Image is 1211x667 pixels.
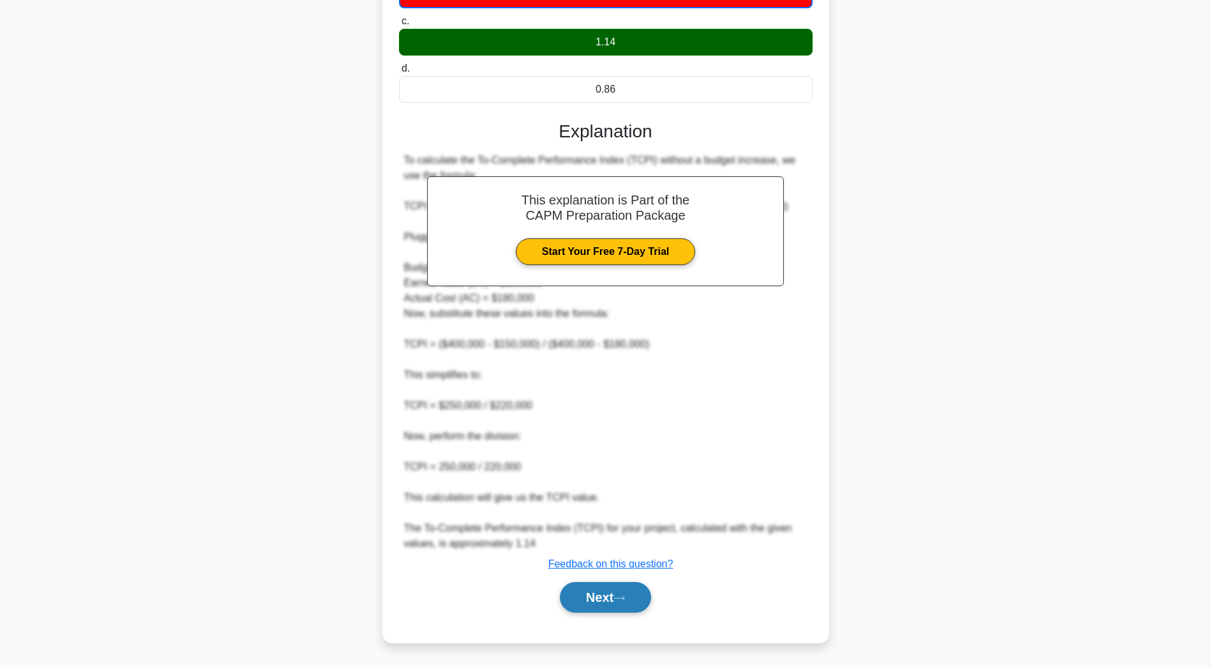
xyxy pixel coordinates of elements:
span: c. [402,15,409,26]
a: Start Your Free 7-Day Trial [516,238,695,265]
h3: Explanation [407,121,805,142]
button: Next [560,582,651,613]
a: Feedback on this question? [548,558,673,569]
div: 1.14 [399,29,813,56]
div: 0.86 [399,76,813,103]
div: To calculate the To-Complete Performance Index (TCPI) without a budget increase, we use the formu... [404,153,808,551]
span: d. [402,63,410,73]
